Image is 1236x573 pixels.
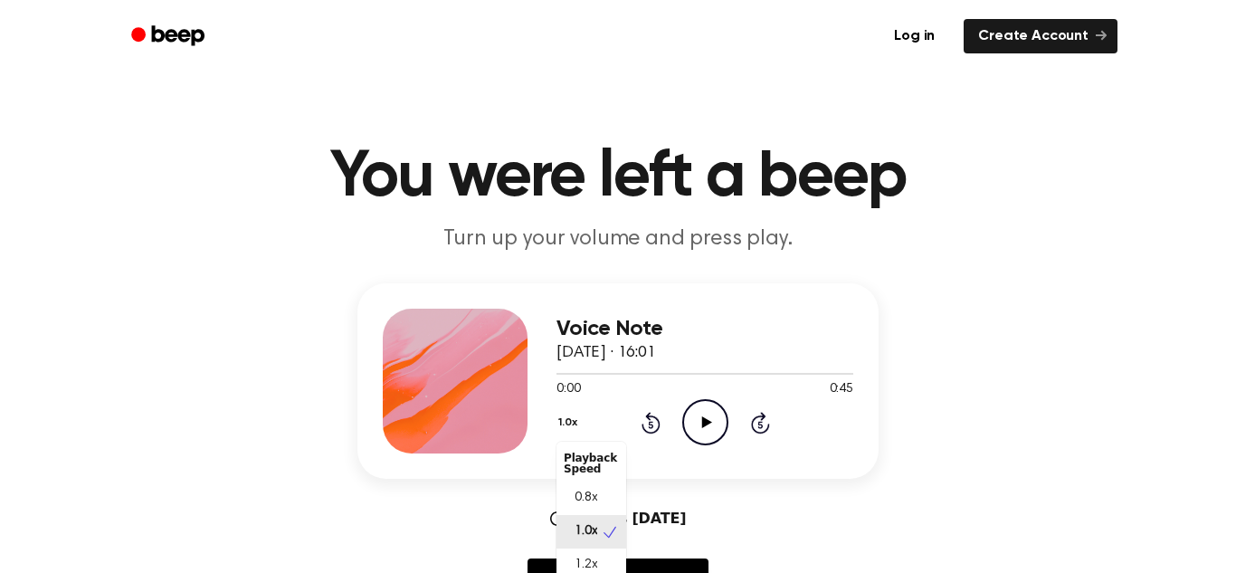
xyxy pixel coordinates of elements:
[556,407,584,438] button: 1.0x
[556,445,626,482] div: Playback Speed
[575,522,597,541] span: 1.0x
[575,489,597,508] span: 0.8x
